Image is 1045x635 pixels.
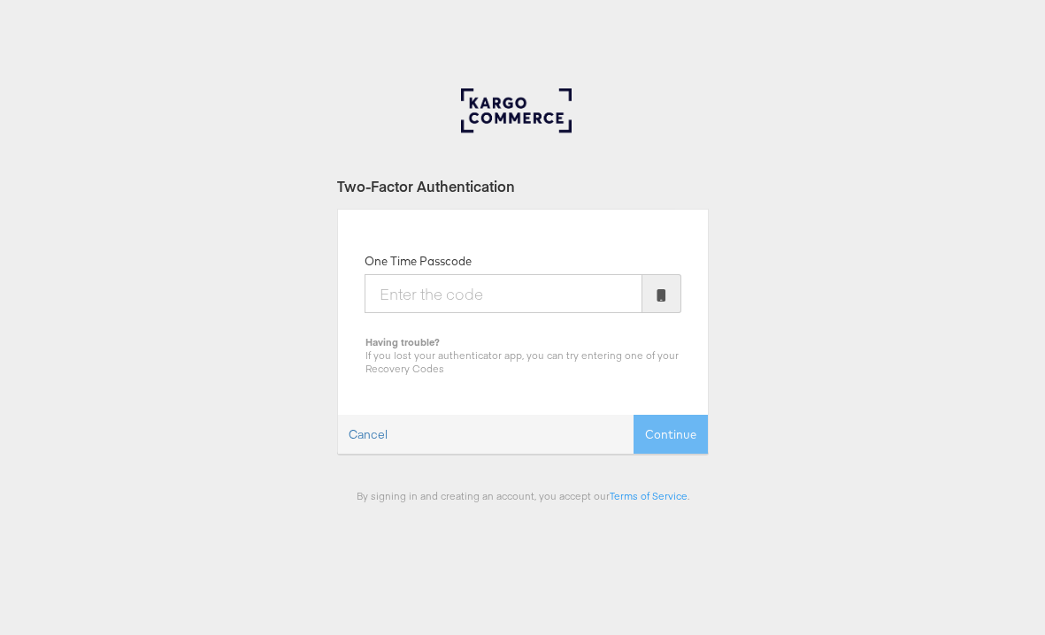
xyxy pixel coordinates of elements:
[610,489,688,502] a: Terms of Service
[365,335,440,348] b: Having trouble?
[337,176,709,196] div: Two-Factor Authentication
[338,416,398,454] a: Cancel
[365,348,679,375] span: If you lost your authenticator app, you can try entering one of your Recovery Codes
[365,253,472,270] label: One Time Passcode
[365,274,642,313] input: Enter the code
[337,489,709,502] div: By signing in and creating an account, you accept our .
